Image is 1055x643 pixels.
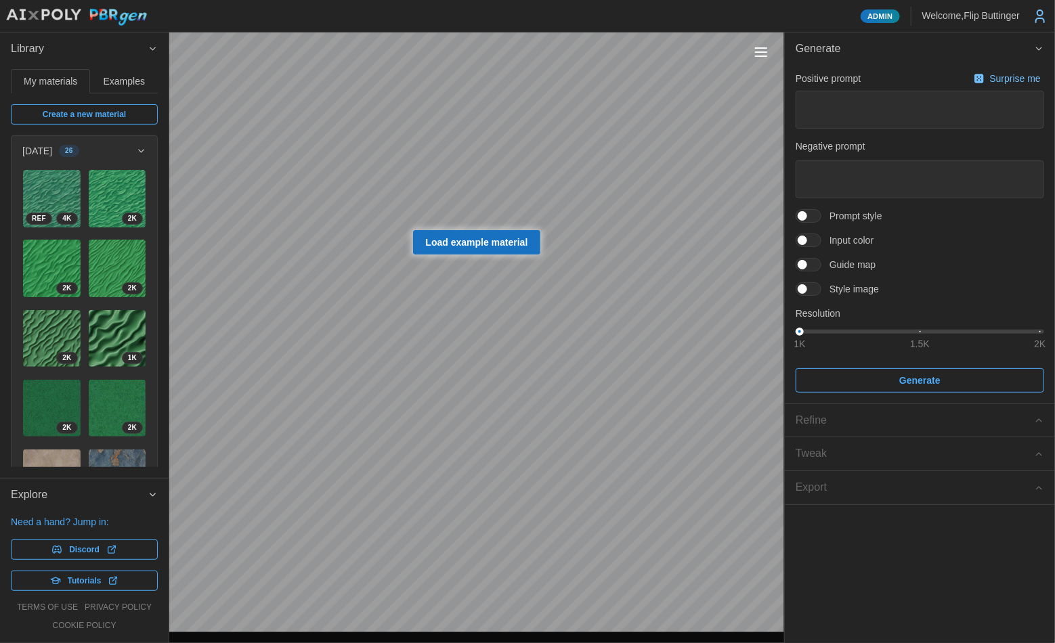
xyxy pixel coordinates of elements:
span: 2 K [128,422,137,433]
a: YzdBNDFeX5fv5DpmRXlt2K [22,379,81,438]
button: Generate [785,32,1055,66]
a: 7iW9shBEnZEKqAfjFrre4KREF [22,169,81,228]
a: cookie policy [52,620,116,631]
a: q0vw38aQZgD4Kdg1mAp22K [88,169,147,228]
span: Admin [867,10,892,22]
button: [DATE]26 [12,136,157,166]
img: q0vw38aQZgD4Kdg1mAp2 [89,170,146,227]
a: Load example material [413,230,541,254]
span: Create a new material [43,105,126,124]
a: kor58b8uE6mNjOAu8gb22K [88,449,147,508]
span: Explore [11,479,148,512]
button: Surprise me [970,69,1044,88]
a: L3ComhcKAA22NpXU3avf2K [22,449,81,508]
span: 2 K [62,353,71,363]
span: Discord [69,540,100,559]
img: iCEPch3Kb0xmWMXShBb8 [89,380,146,437]
span: REF [32,213,46,224]
a: Discord [11,539,158,560]
a: zQ9ANFm9kuMRtXXB2JhQ2K [88,239,147,298]
p: Welcome, Flip Buttinger [922,9,1020,22]
button: Tweak [785,437,1055,470]
img: YzdBNDFeX5fv5DpmRXlt [23,380,81,437]
span: My materials [24,76,77,86]
a: Tutorials [11,571,158,591]
div: Generate [785,66,1055,403]
img: 7iW9shBEnZEKqAfjFrre [23,170,81,227]
span: Examples [104,76,145,86]
p: Need a hand? Jump in: [11,515,158,529]
span: Input color [821,234,874,247]
span: 2 K [128,213,137,224]
span: 2 K [62,283,71,294]
div: Refine [796,412,1034,429]
span: Library [11,32,148,66]
span: Tweak [796,437,1034,470]
p: Negative prompt [796,139,1044,153]
img: AIxPoly PBRgen [5,8,148,26]
button: Refine [785,404,1055,437]
span: 1 K [128,353,137,363]
img: L3ComhcKAA22NpXU3avf [23,449,81,507]
img: a84INDvayQnYgVXGEuqg [89,310,146,368]
button: Generate [796,368,1044,393]
a: boqkfvxbbOjMutyRHGKL2K [22,239,81,298]
img: nHlLK2TyWUJuGMKtNH9O [23,310,81,368]
span: Load example material [426,231,528,254]
span: Style image [821,282,879,296]
img: zQ9ANFm9kuMRtXXB2JhQ [89,240,146,297]
button: Toggle viewport controls [752,43,771,62]
span: Tutorials [68,571,102,590]
a: privacy policy [85,602,152,613]
span: Guide map [821,258,876,271]
span: Export [796,471,1034,504]
a: iCEPch3Kb0xmWMXShBb82K [88,379,147,438]
span: 2 K [62,422,71,433]
button: Export [785,471,1055,504]
p: Resolution [796,307,1044,320]
p: Surprise me [990,72,1043,85]
a: nHlLK2TyWUJuGMKtNH9O2K [22,309,81,368]
span: 4 K [62,213,71,224]
img: boqkfvxbbOjMutyRHGKL [23,240,81,297]
p: [DATE] [22,144,52,158]
span: Generate [796,32,1034,66]
img: kor58b8uE6mNjOAu8gb2 [89,449,146,507]
span: Generate [899,369,941,392]
a: terms of use [17,602,78,613]
span: 26 [65,146,73,156]
span: 2 K [128,283,137,294]
p: Positive prompt [796,72,861,85]
a: Create a new material [11,104,158,125]
span: Prompt style [821,209,882,223]
a: a84INDvayQnYgVXGEuqg1K [88,309,147,368]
